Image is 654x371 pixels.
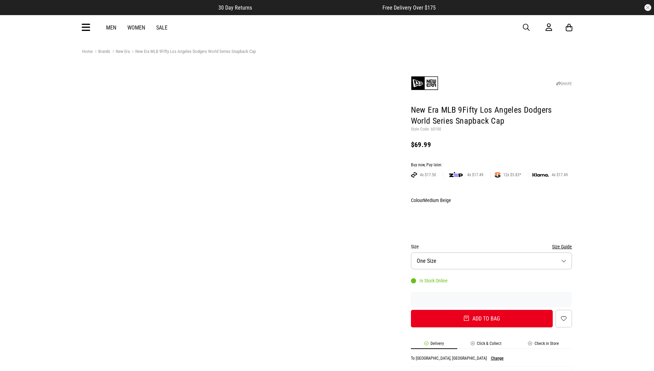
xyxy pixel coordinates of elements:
a: SHARE [557,81,572,86]
iframe: Customer reviews powered by Trustpilot [266,4,369,11]
li: Delivery [411,341,457,349]
div: Colour [411,196,572,204]
img: Medium Beige [412,207,429,231]
div: $69.99 [411,140,572,149]
p: To [GEOGRAPHIC_DATA], [GEOGRAPHIC_DATA] [411,356,487,361]
a: Sale [156,24,168,31]
img: New Era Mlb 9fifty Los Angeles Dodgers World Series Snapback Cap in Brown [82,64,240,221]
div: In Stock Online [411,278,448,283]
button: One Size [411,252,572,269]
a: New Era [110,49,130,55]
span: Medium Beige [423,198,451,203]
div: Size [411,243,572,251]
img: SPLITPAY [495,172,501,178]
span: 30 Day Returns [218,4,252,11]
div: Buy now, Pay later. [411,162,572,168]
span: 4x $17.49 [464,172,486,178]
iframe: Customer reviews powered by Trustpilot [411,296,572,303]
img: AFTERPAY [411,172,417,178]
button: Change [491,356,504,361]
p: Style Code: 60100 [411,127,572,132]
span: One Size [417,258,436,264]
a: Brands [93,49,110,55]
a: New Era MLB 9Fifty Los Angeles Dodgers World Series Snapback Cap [130,49,256,55]
button: Add to bag [411,310,553,327]
button: Size Guide [552,243,572,251]
img: KLARNA [532,173,549,177]
span: Free Delivery Over $175 [382,4,436,11]
img: Redrat logo [305,22,351,33]
span: 4x $17.49 [549,172,571,178]
span: 12x $5.83* [501,172,524,178]
img: zip [449,171,463,178]
h1: New Era MLB 9Fifty Los Angeles Dodgers World Series Snapback Cap [411,105,572,127]
a: Home [82,49,93,54]
a: Women [127,24,145,31]
span: 4x $17.50 [417,172,439,178]
img: New Era Mlb 9fifty Los Angeles Dodgers World Series Snapback Cap in Brown [243,64,401,221]
li: Check in Store [515,341,572,349]
img: New Era [411,69,438,97]
li: Click & Collect [457,341,515,349]
a: Men [106,24,116,31]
